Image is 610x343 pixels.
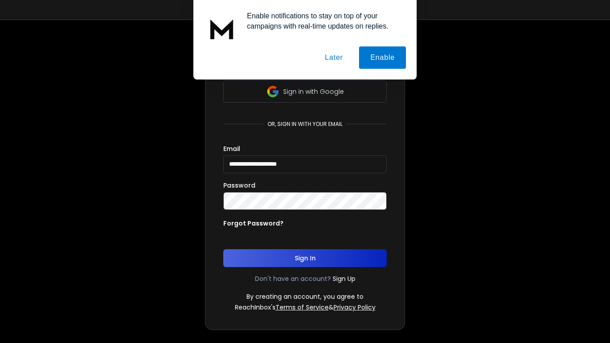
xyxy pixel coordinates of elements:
[255,274,331,283] p: Don't have an account?
[223,182,255,188] label: Password
[223,146,240,152] label: Email
[313,46,354,69] button: Later
[247,292,363,301] p: By creating an account, you agree to
[359,46,406,69] button: Enable
[240,11,406,31] div: Enable notifications to stay on top of your campaigns with real-time updates on replies.
[333,274,355,283] a: Sign Up
[264,121,346,128] p: or, sign in with your email
[223,80,387,103] button: Sign in with Google
[223,249,387,267] button: Sign In
[223,219,284,228] p: Forgot Password?
[283,87,344,96] p: Sign in with Google
[235,303,376,312] p: ReachInbox's &
[204,11,240,46] img: notification icon
[334,303,376,312] a: Privacy Policy
[276,303,329,312] a: Terms of Service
